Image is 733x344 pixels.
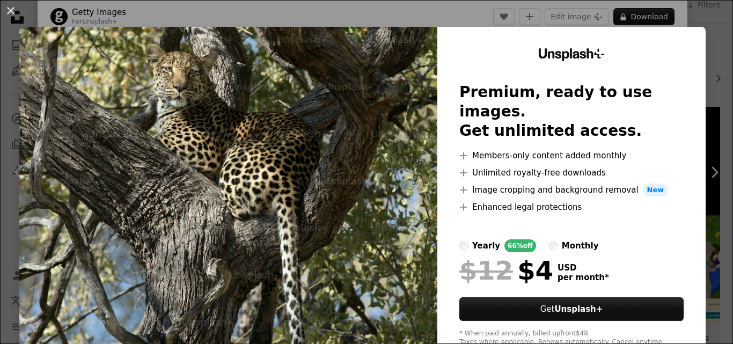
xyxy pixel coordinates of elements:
li: Members-only content added monthly [459,149,684,162]
strong: Unsplash+ [554,304,603,314]
div: yearly [472,239,500,252]
div: monthly [562,239,599,252]
div: $4 [459,257,553,284]
span: USD [558,263,609,273]
li: Unlimited royalty-free downloads [459,166,684,179]
span: $12 [459,257,513,284]
input: monthly [549,241,558,250]
button: GetUnsplash+ [459,297,684,321]
div: 66% off [504,239,536,252]
span: per month * [558,273,609,282]
span: New [643,184,669,196]
input: yearly66%off [459,241,468,250]
h2: Premium, ready to use images. Get unlimited access. [459,83,684,141]
li: Image cropping and background removal [459,184,684,196]
li: Enhanced legal protections [459,201,684,214]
